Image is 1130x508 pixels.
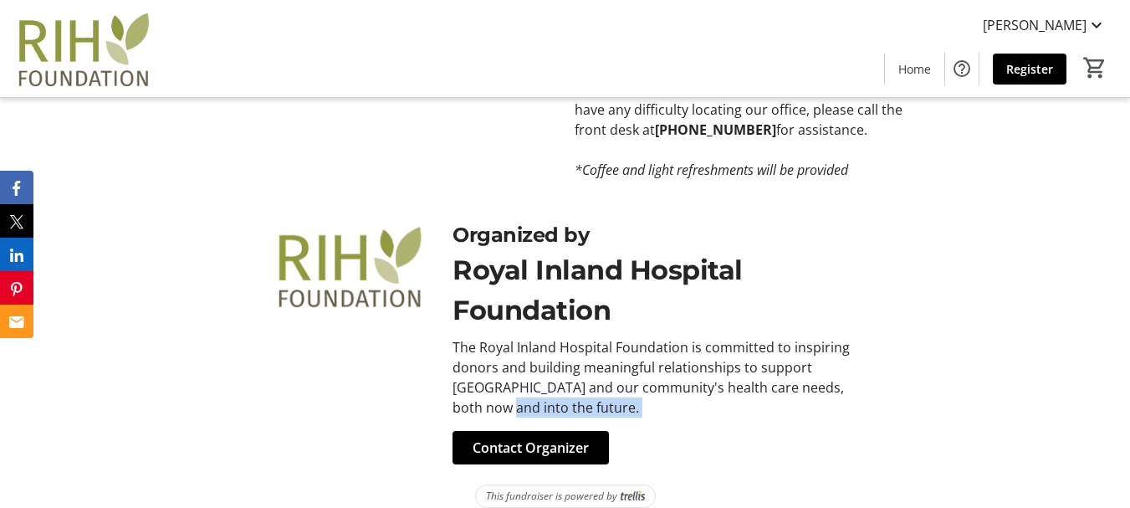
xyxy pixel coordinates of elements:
[993,54,1066,85] a: Register
[655,121,776,139] strong: [PHONE_NUMBER]
[575,161,848,179] em: *Coffee and light refreshments will be provided
[898,60,931,78] span: Home
[10,7,159,90] img: Royal Inland Hospital Foundation 's Logo
[621,490,645,502] img: Trellis Logo
[1080,53,1110,83] button: Cart
[885,54,944,85] a: Home
[269,220,432,312] img: Royal Inland Hospital Foundation logo
[983,15,1087,35] span: [PERSON_NAME]
[945,52,979,85] button: Help
[1006,60,1053,78] span: Register
[969,12,1120,38] button: [PERSON_NAME]
[473,438,589,458] span: Contact Organizer
[453,220,860,250] div: Organized by
[453,250,860,331] div: Royal Inland Hospital Foundation
[453,337,860,418] div: The Royal Inland Hospital Foundation is committed to inspiring donors and building meaningful rel...
[453,431,609,464] button: Contact Organizer
[486,489,617,504] span: This fundraiser is powered by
